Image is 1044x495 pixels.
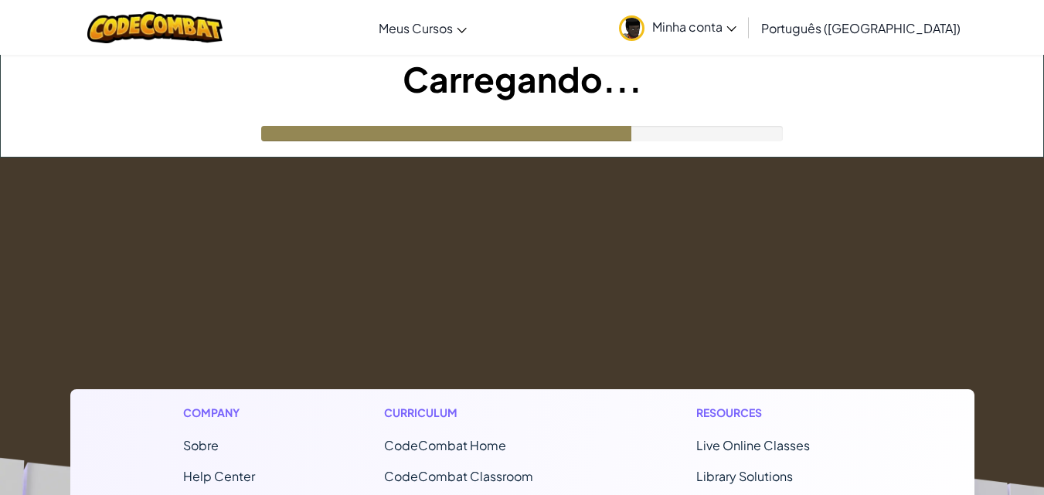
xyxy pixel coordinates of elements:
[183,405,259,421] h1: Company
[753,7,968,49] a: Português ([GEOGRAPHIC_DATA])
[87,12,223,43] img: CodeCombat logo
[652,19,736,35] span: Minha conta
[183,437,219,453] a: Sobre
[379,20,453,36] span: Meus Cursos
[611,3,744,52] a: Minha conta
[619,15,644,41] img: avatar
[384,468,533,484] a: CodeCombat Classroom
[384,405,571,421] h1: Curriculum
[696,468,793,484] a: Library Solutions
[1,55,1043,103] h1: Carregando...
[696,437,810,453] a: Live Online Classes
[696,405,861,421] h1: Resources
[183,468,255,484] a: Help Center
[371,7,474,49] a: Meus Cursos
[384,437,506,453] span: CodeCombat Home
[761,20,961,36] span: Português ([GEOGRAPHIC_DATA])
